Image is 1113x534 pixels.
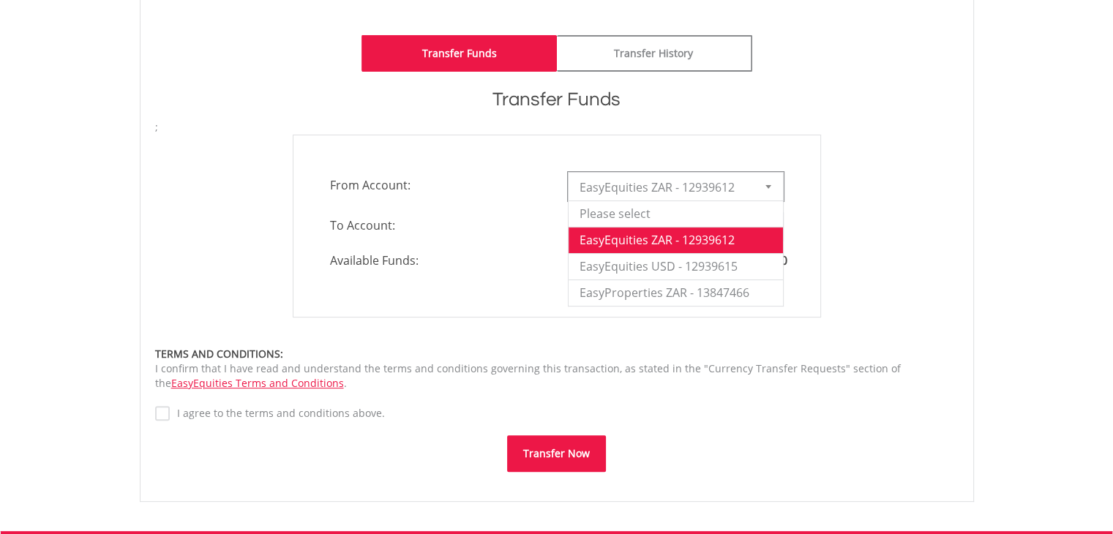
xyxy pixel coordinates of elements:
span: From Account: [319,172,557,198]
span: EasyEquities ZAR - 12939612 [580,173,750,202]
li: EasyEquities USD - 12939615 [569,253,783,279]
h1: Transfer Funds [155,86,959,113]
li: EasyProperties ZAR - 13847466 [569,279,783,306]
a: Transfer Funds [361,35,557,72]
button: Transfer Now [507,435,606,472]
div: TERMS AND CONDITIONS: [155,347,959,361]
li: EasyEquities ZAR - 12939612 [569,227,783,253]
div: I confirm that I have read and understand the terms and conditions governing this transaction, as... [155,347,959,391]
span: Available Funds: [319,252,557,269]
span: To Account: [319,212,557,238]
label: I agree to the terms and conditions above. [170,406,385,421]
a: EasyEquities Terms and Conditions [171,376,344,390]
form: ; [155,120,959,472]
a: Transfer History [557,35,752,72]
li: Please select [569,200,783,227]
